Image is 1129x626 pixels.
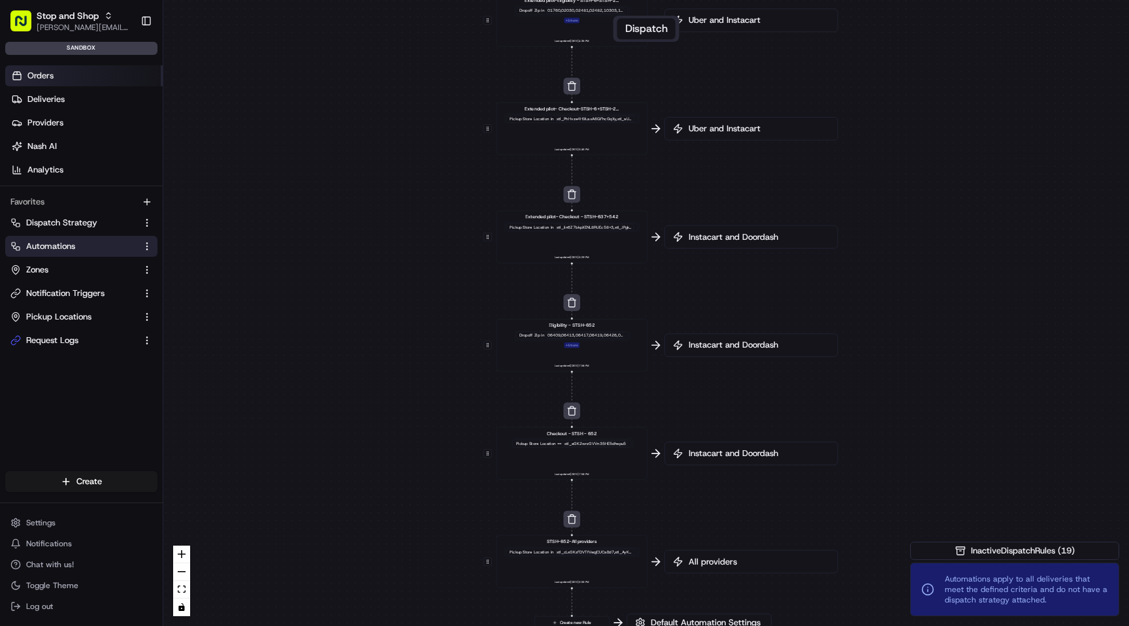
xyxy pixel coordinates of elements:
span: Last updated: [DATE] 5:46 PM [555,147,589,152]
input: Clear [34,84,216,98]
span: Zones [26,264,48,276]
span: Instacart and Doordash [686,231,830,243]
span: Automations [26,240,75,252]
span: Pickup Store Location [510,224,549,229]
button: InactiveDispatchRules (19) [910,542,1119,560]
div: 📗 [13,191,24,201]
div: stl_PhHvze4H9LaxA6QFhcGqXy,stl_aUcDHyfLsxdxXw4goNJtUm [555,116,634,122]
button: [PERSON_NAME][EMAIL_ADDRESS][DOMAIN_NAME] [37,22,130,33]
div: Favorites [5,191,157,212]
div: + 1 more [564,342,580,348]
button: Toggle Theme [5,576,157,595]
a: 📗Knowledge Base [8,184,105,208]
button: Dispatch Strategy [5,212,157,233]
span: Deliveries [27,93,65,105]
span: Automations apply to all deliveries that meet the defined criteria and do not have a dispatch str... [945,574,1108,605]
button: Start new chat [222,129,238,144]
span: in [541,333,544,338]
span: Create [76,476,102,487]
a: Dispatch Strategy [10,217,137,229]
span: Pickup Locations [26,311,91,323]
span: Dropoff Zip [519,8,540,13]
span: in [551,116,554,122]
button: Automations [5,236,157,257]
span: Checkout - STSH - 652 [547,430,597,437]
div: We're available if you need us! [44,138,165,148]
span: All providers [686,556,830,568]
a: Providers [5,112,163,133]
span: Toggle Theme [26,580,78,591]
span: Last updated: [DATE] 4:35 PM [555,39,589,44]
span: Settings [26,518,56,528]
span: Instacart and Doordash [686,339,830,351]
span: in [541,8,544,13]
span: Pickup Store Location [510,549,549,554]
a: Nash AI [5,136,163,157]
span: Notification Triggers [26,288,105,299]
button: fit view [173,581,190,599]
a: Analytics [5,159,163,180]
button: Chat with us! [5,555,157,574]
div: sandbox [5,42,157,55]
span: Pickup Store Location [516,441,556,446]
p: Welcome 👋 [13,52,238,73]
div: stl_iin6Z7bkpXENL8RUEc58X3,stl_JPgkeU5CXppkwaTtonbMtS,stl_eGK2wrzGVVn35HE5dhepu5 [555,224,634,230]
span: Nash AI [27,140,57,152]
button: Create [5,471,157,492]
img: Nash [13,13,39,39]
a: Zones [10,264,137,276]
span: Extended pilot- Checkout - STSH-637+542 [525,214,618,220]
div: 💻 [110,191,121,201]
img: 1736555255976-a54dd68f-1ca7-489b-9aae-adbdc363a1c4 [13,125,37,148]
span: Instacart and Doordash [686,448,830,459]
span: Notifications [26,538,72,549]
div: 06409,06413,06417,06419,06426,06442,06443,06498 [546,333,624,338]
span: Orders [27,70,54,82]
a: Request Logs [10,335,137,346]
span: Analytics [27,164,63,176]
span: Last updated: [DATE] 7:58 PM [555,363,589,369]
span: Pylon [130,222,158,231]
button: zoom out [173,563,190,581]
span: Last updated: [DATE] 5:29 PM [555,255,589,260]
a: 💻API Documentation [105,184,215,208]
button: Notification Triggers [5,283,157,304]
span: Inactive Dispatch Rules ( 19 ) [971,545,1075,557]
span: Last updated: [DATE] 5:56 PM [555,580,589,585]
span: Request Logs [26,335,78,346]
span: Last updated: [DATE] 7:58 PM [555,472,589,477]
div: Start new chat [44,125,214,138]
div: stl_cLsGKzFDVTfVeqjCUCaBd7,stl_AyKbxr3eTRACCEJ4Rw6ky5 [555,549,634,555]
div: stl_eGK2wrzGVVn35HE5dhepu5 [563,440,628,446]
span: Eligibility - STSH-652 [549,322,595,329]
button: Stop and Shop [37,9,99,22]
button: Stop and Shop[PERSON_NAME][EMAIL_ADDRESS][DOMAIN_NAME] [5,5,135,37]
a: Notification Triggers [10,288,137,299]
a: Powered byPylon [92,221,158,231]
span: Log out [26,601,53,612]
button: Log out [5,597,157,616]
button: Dispatch [617,18,676,39]
a: Automations [10,240,137,252]
span: Pickup Store Location [510,116,549,122]
span: STSH-652-All providers [547,538,597,545]
span: in [551,549,554,554]
a: Deliveries [5,89,163,110]
span: Dispatch Strategy [26,217,97,229]
span: == [557,441,562,446]
div: + 1 more [564,18,580,24]
span: Uber and Instacart [686,14,830,26]
span: Uber and Instacart [686,123,830,135]
span: Providers [27,117,63,129]
button: Notifications [5,535,157,553]
button: Zones [5,259,157,280]
span: Dropoff Zip [519,333,540,338]
a: Orders [5,65,163,86]
span: Extended pilot- Checkout-STSH-6+STSH-2512 [525,105,619,112]
button: Request Logs [5,330,157,351]
button: toggle interactivity [173,599,190,616]
span: in [551,224,554,229]
button: Settings [5,514,157,532]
